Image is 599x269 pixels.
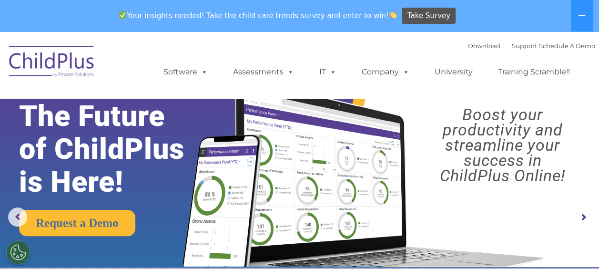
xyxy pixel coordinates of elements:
a: Take Survey [402,8,456,24]
a: Download [468,42,500,50]
font: | [468,42,595,50]
button: Cookies Settings [6,240,30,264]
a: University [425,62,482,82]
span: Phone number [132,102,173,109]
a: Request a Demo [19,210,135,236]
a: Software [154,62,217,82]
rs-layer: Boost your productivity and streamline your success in ChildPlus Online! [414,107,591,183]
span: Take Survey [407,8,450,24]
rs-layer: The Future of ChildPlus is Here! [19,100,210,198]
span: Your insights needed! Take the child care trends survey and enter to win! [115,6,401,25]
span: Last name [132,63,162,70]
a: Support [512,42,537,50]
a: Assessments [223,62,304,82]
img: 👏 [389,11,396,19]
a: Schedule A Demo [539,42,595,50]
a: IT [310,62,346,82]
img: ChildPlus by Procare Solutions [4,39,100,87]
a: Training Scramble!! [488,62,579,82]
a: Company [352,62,419,82]
img: ✅ [119,11,126,19]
